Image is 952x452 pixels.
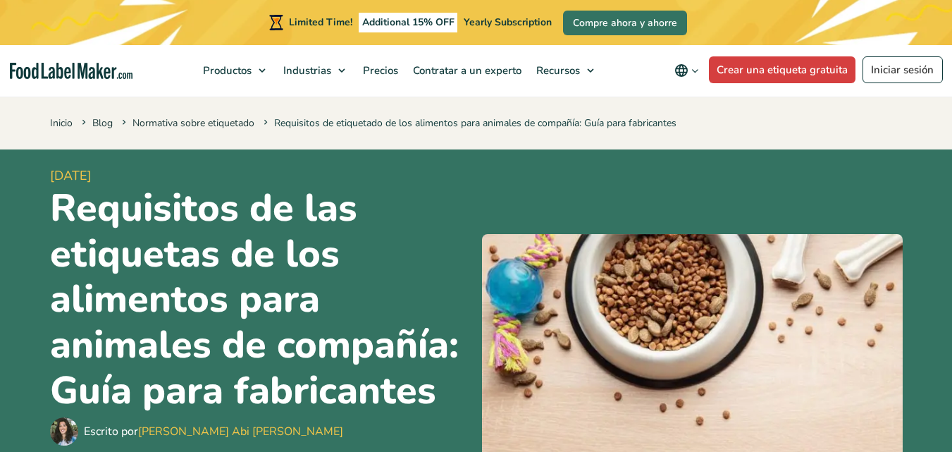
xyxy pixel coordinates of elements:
a: Iniciar sesión [863,56,943,83]
span: Productos [199,63,253,78]
a: [PERSON_NAME] Abi [PERSON_NAME] [138,424,343,439]
a: Normativa sobre etiquetado [132,116,254,130]
img: Maria Abi Hanna - Etiquetadora de alimentos [50,417,78,446]
a: Blog [92,116,113,130]
button: Change language [664,56,709,85]
span: Industrias [279,63,333,78]
span: Contratar a un experto [409,63,523,78]
span: [DATE] [50,166,471,185]
a: Contratar a un experto [406,45,526,96]
span: Recursos [532,63,581,78]
a: Recursos [529,45,601,96]
h1: Requisitos de las etiquetas de los alimentos para animales de compañía: Guía para fabricantes [50,185,471,414]
a: Food Label Maker homepage [10,63,132,79]
a: Crear una etiqueta gratuita [709,56,856,83]
a: Inicio [50,116,73,130]
a: Productos [196,45,273,96]
span: Precios [359,63,400,78]
span: Yearly Subscription [464,16,552,29]
a: Precios [356,45,402,96]
span: Requisitos de etiquetado de los alimentos para animales de compañía: Guía para fabricantes [261,116,676,130]
div: Escrito por [84,423,343,440]
a: Compre ahora y ahorre [563,11,687,35]
span: Limited Time! [289,16,352,29]
a: Industrias [276,45,352,96]
span: Additional 15% OFF [359,13,458,32]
